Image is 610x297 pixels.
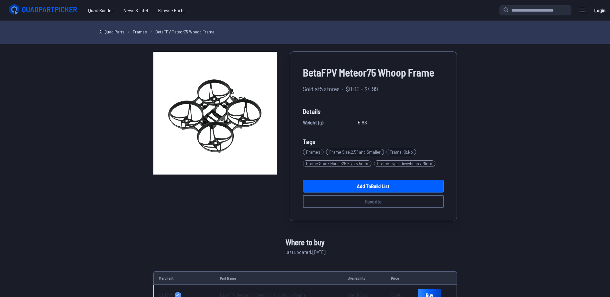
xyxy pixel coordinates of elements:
[83,4,118,17] a: Quad Builder
[374,158,438,169] a: Frame Type:Tinywhoop / Micro
[303,195,444,208] button: Favorite
[285,248,325,256] span: Last updated: [DATE]
[374,160,435,167] span: Frame Type : Tinywhoop / Micro
[303,65,444,80] span: BetaFPV Meteor75 Whoop Frame
[286,237,324,248] span: Where to buy
[346,84,378,94] span: $0.00 - $4.99
[387,149,416,155] span: Frame Kit : No
[386,271,413,285] td: Price
[153,51,277,175] img: image
[342,84,343,94] span: ·
[155,28,214,35] a: BetaFPV Meteor75 Whoop Frame
[303,149,323,155] span: Frames
[118,4,153,17] a: News & Intel
[326,146,387,158] a: Frame Size:2.5" and Smaller
[387,146,419,158] a: Frame Kit:No
[592,4,607,17] a: Login
[153,4,190,17] a: Browse Parts
[303,180,444,193] a: Add toBuild List
[343,271,386,285] td: Availability
[153,271,215,285] td: Merchant
[303,84,340,94] span: Sold at 5 stores
[326,149,384,155] span: Frame Size : 2.5" and Smaller
[303,146,326,158] a: Frames
[303,160,371,167] span: Frame Stack Mount : 25.5 x 25.5mm
[303,106,444,116] span: Details
[99,28,124,35] a: All Quad Parts
[133,28,147,35] a: Frames
[303,138,315,145] span: Tags
[358,119,367,126] span: 5.68
[303,158,374,169] a: Frame Stack Mount:25.5 x 25.5mm
[303,119,323,126] span: Weight (g)
[215,271,343,285] td: Part Name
